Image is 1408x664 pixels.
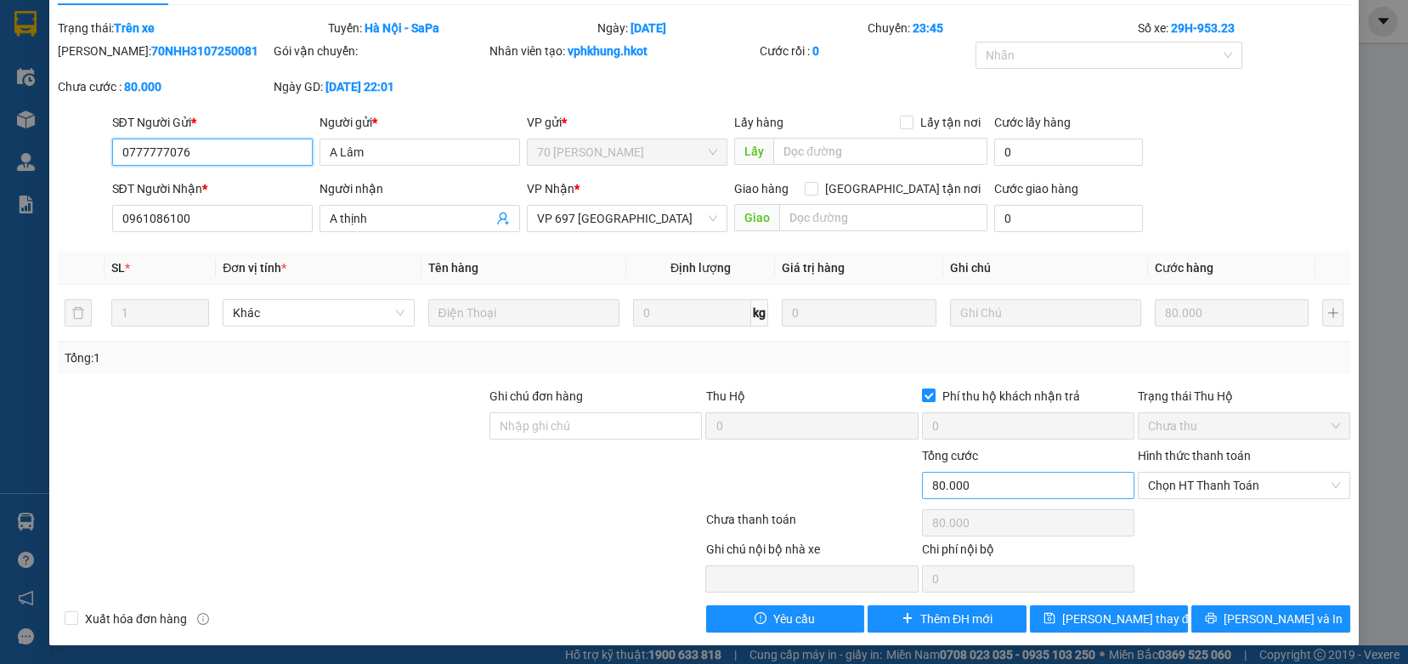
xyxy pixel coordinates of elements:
[1138,449,1251,463] label: Hình thức thanh toán
[596,19,866,37] div: Ngày:
[818,179,987,198] span: [GEOGRAPHIC_DATA] tận nơi
[994,182,1078,196] label: Cước giao hàng
[751,299,768,326] span: kg
[920,610,992,628] span: Thêm ĐH mới
[365,21,439,35] b: Hà Nội - SaPa
[779,204,987,231] input: Dọc đường
[1043,612,1055,626] span: save
[325,80,394,94] b: [DATE] 22:01
[1155,261,1213,275] span: Cước hàng
[537,206,717,231] span: VP 697 Điện Biên Phủ
[1155,299,1309,326] input: 0
[706,605,865,633] button: exclamation-circleYêu cầu
[868,605,1026,633] button: plusThêm ĐH mới
[274,77,486,96] div: Ngày GD:
[112,179,313,198] div: SĐT Người Nhận
[734,116,783,129] span: Lấy hàng
[58,42,270,60] div: [PERSON_NAME]:
[1138,387,1350,406] div: Trạng thái Thu Hộ
[782,299,936,326] input: 0
[1062,610,1198,628] span: [PERSON_NAME] thay đổi
[812,44,819,58] b: 0
[922,449,978,463] span: Tổng cước
[994,139,1143,166] input: Cước lấy hàng
[151,44,258,58] b: 70NHH3107250081
[489,412,702,440] input: Ghi chú đơn hàng
[65,299,92,326] button: delete
[1191,605,1350,633] button: printer[PERSON_NAME] và In
[274,42,486,60] div: Gói vận chuyển:
[943,252,1148,285] th: Ghi chú
[1322,299,1343,326] button: plus
[1171,21,1235,35] b: 29H-953.23
[319,113,520,132] div: Người gửi
[994,205,1143,232] input: Cước giao hàng
[58,77,270,96] div: Chưa cước :
[489,389,583,403] label: Ghi chú đơn hàng
[760,42,972,60] div: Cước rồi :
[537,139,717,165] span: 70 Nguyễn Hữu Huân
[734,182,789,196] span: Giao hàng
[527,182,574,196] span: VP Nhận
[496,212,510,225] span: user-add
[56,19,326,37] div: Trạng thái:
[65,349,544,367] div: Tổng: 1
[489,42,756,60] div: Nhân viên tạo:
[705,389,744,403] span: Thu Hộ
[734,138,773,165] span: Lấy
[994,116,1071,129] label: Cước lấy hàng
[78,610,194,628] span: Xuất hóa đơn hàng
[1205,612,1217,626] span: printer
[902,612,913,626] span: plus
[782,261,845,275] span: Giá trị hàng
[1148,413,1340,439] span: Chưa thu
[913,21,943,35] b: 23:45
[670,261,731,275] span: Định lượng
[112,113,313,132] div: SĐT Người Gửi
[223,261,286,275] span: Đơn vị tính
[755,612,766,626] span: exclamation-circle
[326,19,597,37] div: Tuyến:
[124,80,161,94] b: 80.000
[568,44,647,58] b: vphkhung.hkot
[630,21,666,35] b: [DATE]
[197,613,209,625] span: info-circle
[319,179,520,198] div: Người nhận
[233,300,404,326] span: Khác
[950,299,1141,326] input: Ghi Chú
[773,610,815,628] span: Yêu cầu
[428,299,619,326] input: VD: Bàn, Ghế
[1136,19,1352,37] div: Số xe:
[114,21,155,35] b: Trên xe
[111,261,125,275] span: SL
[527,113,727,132] div: VP gửi
[773,138,987,165] input: Dọc đường
[866,19,1136,37] div: Chuyến:
[705,540,918,565] div: Ghi chú nội bộ nhà xe
[913,113,987,132] span: Lấy tận nơi
[1148,473,1340,498] span: Chọn HT Thanh Toán
[734,204,779,231] span: Giao
[1224,610,1343,628] span: [PERSON_NAME] và In
[428,261,478,275] span: Tên hàng
[936,387,1087,406] span: Phí thu hộ khách nhận trả
[922,540,1134,565] div: Chi phí nội bộ
[1030,605,1189,633] button: save[PERSON_NAME] thay đổi
[704,510,920,540] div: Chưa thanh toán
